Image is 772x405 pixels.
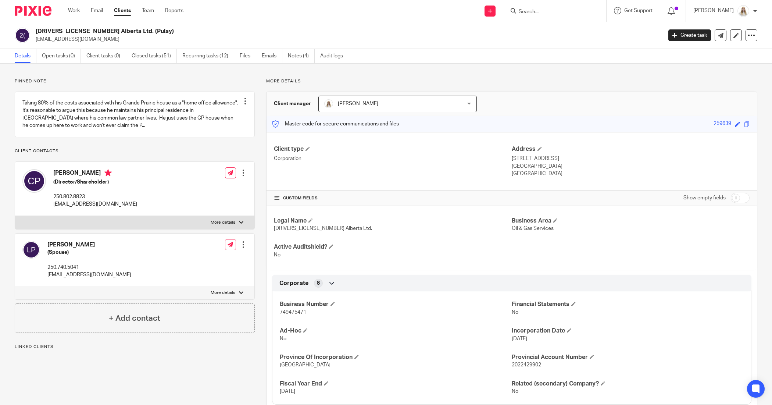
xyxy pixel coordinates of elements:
img: Headshot%2011-2024%20white%20background%20square%202.JPG [324,99,333,108]
h4: Financial Statements [512,301,744,308]
img: Headshot%2011-2024%20white%20background%20square%202.JPG [737,5,749,17]
span: 2022429902 [512,362,541,367]
span: [DATE] [512,336,527,341]
a: Closed tasks (51) [132,49,177,63]
a: Clients [114,7,131,14]
a: Reports [165,7,183,14]
input: Search [518,9,584,15]
a: Details [15,49,36,63]
img: Pixie [15,6,51,16]
p: [PERSON_NAME] [693,7,734,14]
p: More details [266,78,757,84]
h4: Province Of Incorporation [280,354,512,361]
span: [PERSON_NAME] [338,101,378,106]
p: [EMAIL_ADDRESS][DOMAIN_NAME] [53,200,137,208]
span: 749475471 [280,310,306,315]
a: Email [91,7,103,14]
span: Oil & Gas Services [512,226,554,231]
span: No [512,310,518,315]
h2: [DRIVERS_LICENSE_NUMBER] Alberta Ltd. (Pulay) [36,28,533,35]
p: [GEOGRAPHIC_DATA] [512,163,750,170]
span: Corporate [279,280,308,287]
a: Work [68,7,80,14]
div: 259639 [714,120,731,128]
h4: Business Number [280,301,512,308]
p: Client contacts [15,148,255,154]
h4: Client type [274,145,512,153]
span: [GEOGRAPHIC_DATA] [280,362,330,367]
h4: + Add contact [109,313,160,324]
p: Linked clients [15,344,255,350]
p: [STREET_ADDRESS] [512,155,750,162]
span: Get Support [624,8,653,13]
h4: Fiscal Year End [280,380,512,388]
p: 250.740.5041 [47,264,131,271]
a: Emails [262,49,282,63]
span: 8 [317,280,320,287]
label: Show empty fields [683,194,726,202]
h3: Client manager [274,100,311,107]
span: No [280,336,286,341]
a: Team [142,7,154,14]
a: Files [240,49,256,63]
h4: Related (secondary) Company? [512,380,744,388]
span: [DRIVERS_LICENSE_NUMBER] Alberta Ltd. [274,226,372,231]
p: More details [211,290,235,296]
img: svg%3E [22,169,46,193]
p: [GEOGRAPHIC_DATA] [512,170,750,177]
h4: Incorporation Date [512,327,744,335]
h4: Provincial Account Number [512,354,744,361]
i: Primary [104,169,112,177]
a: Client tasks (0) [86,49,126,63]
h4: [PERSON_NAME] [47,241,131,249]
p: Corporation [274,155,512,162]
h4: Active Auditshield? [274,243,512,251]
h4: Business Area [512,217,750,225]
p: More details [211,220,235,225]
p: Pinned note [15,78,255,84]
span: [DATE] [280,389,295,394]
a: Notes (4) [288,49,315,63]
a: Recurring tasks (12) [182,49,234,63]
h5: (Spouse) [47,249,131,256]
h4: Address [512,145,750,153]
p: [EMAIL_ADDRESS][DOMAIN_NAME] [47,271,131,278]
p: [EMAIL_ADDRESS][DOMAIN_NAME] [36,36,657,43]
img: svg%3E [15,28,30,43]
h4: [PERSON_NAME] [53,169,137,178]
p: Master code for secure communications and files [272,120,399,128]
span: No [512,389,518,394]
span: No [274,252,280,257]
a: Audit logs [320,49,349,63]
h4: CUSTOM FIELDS [274,195,512,201]
a: Open tasks (0) [42,49,81,63]
h4: Ad-Hoc [280,327,512,335]
h4: Legal Name [274,217,512,225]
h5: (Director/Shareholder) [53,178,137,186]
a: Create task [668,29,711,41]
p: 250.802.8823 [53,193,137,200]
img: svg%3E [22,241,40,259]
